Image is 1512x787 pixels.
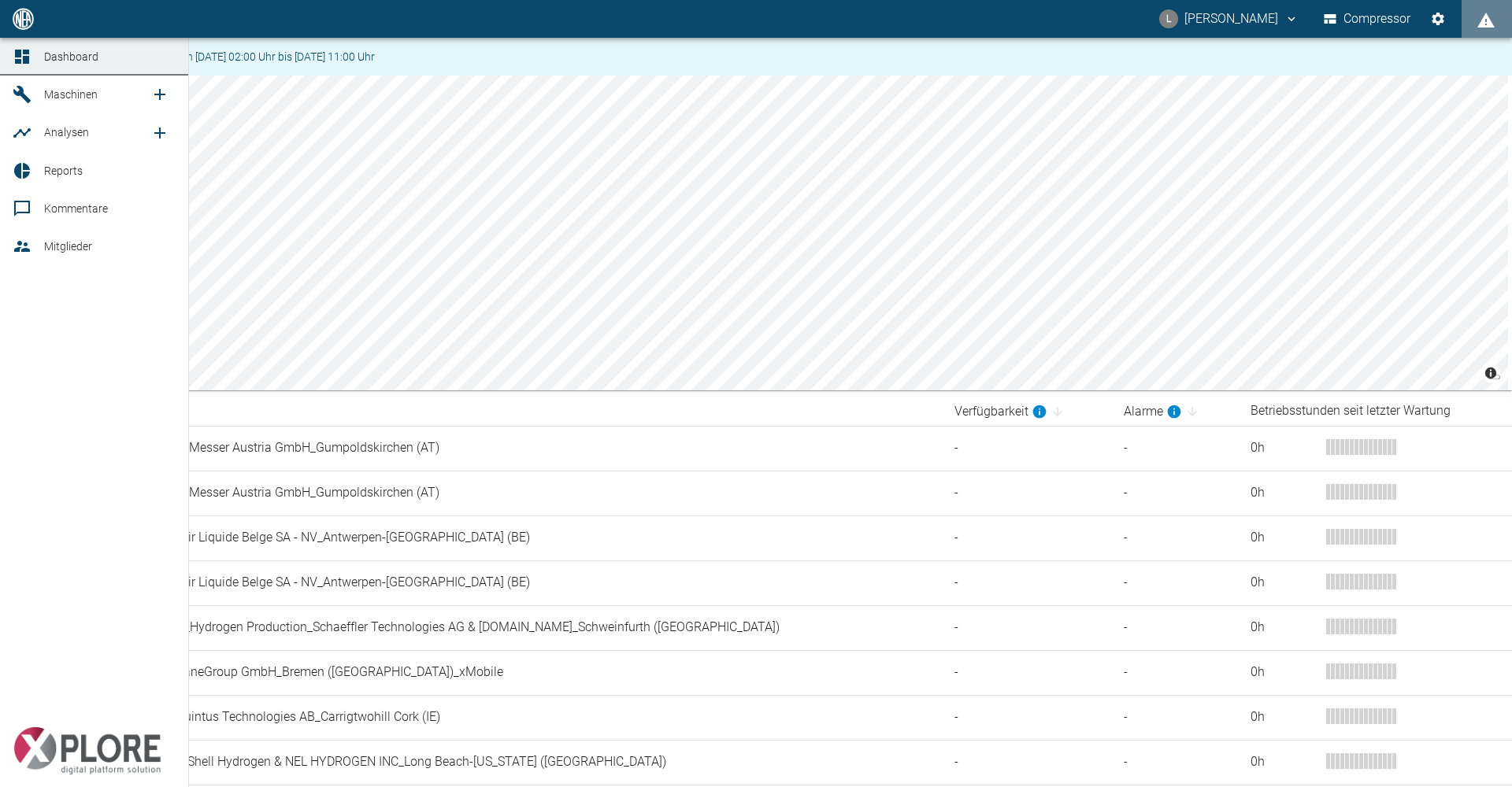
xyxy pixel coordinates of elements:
span: Analysen [44,126,89,139]
div: 0 h [1251,619,1314,637]
td: 13.0007/2_Air Liquide Belge SA - NV_Antwerpen-[GEOGRAPHIC_DATA] (BE) [105,560,942,605]
td: 04.2115_V8_Messer Austria GmbH_Gumpoldskirchen (AT) [105,471,942,515]
button: Einstellungen [1424,5,1452,33]
div: 0 h [1251,574,1314,592]
div: L [1159,9,1178,28]
td: 18.0005_ArianeGroup GmbH_Bremen ([GEOGRAPHIC_DATA])_xMobile [105,650,942,695]
div: 0 h [1251,753,1314,771]
span: Reports [44,164,83,177]
div: berechnet für die letzten 7 Tage [954,402,1047,421]
td: - [1111,695,1238,740]
td: 13.0007/1_Air Liquide Belge SA - NV_Antwerpen-[GEOGRAPHIC_DATA] (BE) [105,515,942,560]
td: - [942,515,1110,560]
div: 0 h [1251,663,1314,682]
span: Kommentare [44,202,108,215]
img: logo [11,8,35,29]
td: - [942,560,1110,605]
button: luca.corigliano@neuman-esser.com [1157,5,1301,33]
td: - [942,471,1110,515]
a: new /machines [144,79,176,110]
td: - [1111,515,1238,560]
span: Mitglieder [44,240,92,253]
td: - [942,740,1110,785]
td: 20.00006_Quintus Technologies AB_Carrigtwohill Cork (IE) [105,695,942,740]
td: - [942,426,1110,471]
span: Maschinen [44,88,98,101]
th: Betriebsstunden seit letzter Wartung [1238,397,1512,426]
div: 0 h [1251,439,1314,457]
div: berechnet für die letzten 7 Tage [1124,402,1182,421]
span: powered by [19,706,73,721]
td: - [1111,471,1238,515]
td: 15.0000474_Hydrogen Production_Schaeffler Technologies AG & [DOMAIN_NAME]_Schweinfurth ([GEOGRAPH... [105,605,942,650]
img: Xplore Logo [13,727,161,774]
td: - [942,650,1110,695]
div: 0 h [1251,529,1314,547]
div: 0 h [1251,484,1314,502]
a: new /analyses/list/0 [144,117,176,149]
div: Wartungsarbeiten von [DATE] 02:00 Uhr bis [DATE] 11:00 Uhr [83,42,375,71]
td: - [1111,740,1238,785]
td: - [942,695,1110,740]
span: Dashboard [44,50,98,63]
div: 0 h [1251,708,1314,726]
td: - [1111,560,1238,605]
td: - [942,605,1110,650]
td: - [1111,650,1238,695]
td: - [1111,605,1238,650]
canvas: Map [44,76,1508,390]
td: - [1111,426,1238,471]
button: Compressor [1321,5,1414,33]
td: 02.2294_V7_Messer Austria GmbH_Gumpoldskirchen (AT) [105,426,942,471]
td: 20.00008/1_Shell Hydrogen & NEL HYDROGEN INC_Long Beach-[US_STATE] ([GEOGRAPHIC_DATA]) [105,740,942,785]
